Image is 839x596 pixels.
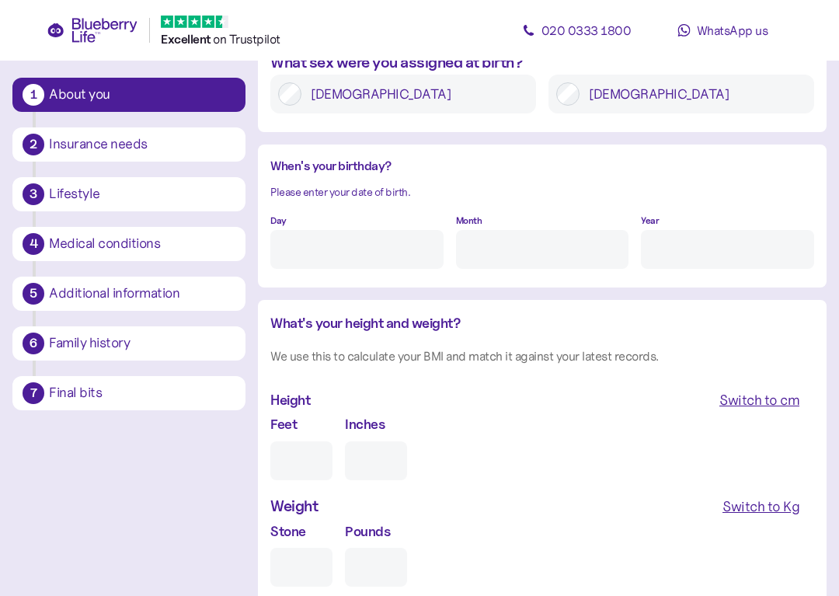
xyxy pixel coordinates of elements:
[270,494,318,518] div: Weight
[270,347,814,366] div: We use this to calculate your BMI and match it against your latest records.
[23,134,44,155] div: 2
[507,15,646,46] a: 020 0333 1800
[49,88,235,102] div: About you
[722,496,799,518] div: Switch to Kg
[12,277,245,311] button: 5Additional information
[161,32,213,47] span: Excellent ️
[23,84,44,106] div: 1
[708,493,814,521] button: Switch to Kg
[12,127,245,162] button: 2Insurance needs
[301,82,528,106] label: [DEMOGRAPHIC_DATA]
[541,23,632,38] span: 020 0333 1800
[270,389,310,411] div: Height
[49,287,235,301] div: Additional information
[12,326,245,361] button: 6Family history
[270,51,814,75] div: What sex were you assigned at birth?
[345,521,390,542] label: Pounds
[270,413,297,434] label: Feet
[49,187,235,201] div: Lifestyle
[49,237,235,251] div: Medical conditions
[12,376,245,410] button: 7Final bits
[653,15,792,46] a: WhatsApp us
[23,382,44,404] div: 7
[23,333,44,354] div: 6
[12,177,245,211] button: 3Lifestyle
[270,184,814,201] div: Please enter your date of birth.
[641,214,659,228] label: Year
[23,283,44,305] div: 5
[270,521,306,542] label: Stone
[23,183,44,205] div: 3
[270,157,814,176] div: When's your birthday?
[49,336,235,350] div: Family history
[270,214,287,228] label: Day
[12,78,245,112] button: 1About you
[719,389,799,411] div: Switch to cm
[705,385,814,413] button: Switch to cm
[49,386,235,400] div: Final bits
[23,233,44,255] div: 4
[270,312,814,334] div: What's your height and weight?
[345,413,385,434] label: Inches
[12,227,245,261] button: 4Medical conditions
[49,138,235,152] div: Insurance needs
[456,214,482,228] label: Month
[213,31,280,47] span: on Trustpilot
[697,23,768,38] span: WhatsApp us
[580,82,806,106] label: [DEMOGRAPHIC_DATA]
